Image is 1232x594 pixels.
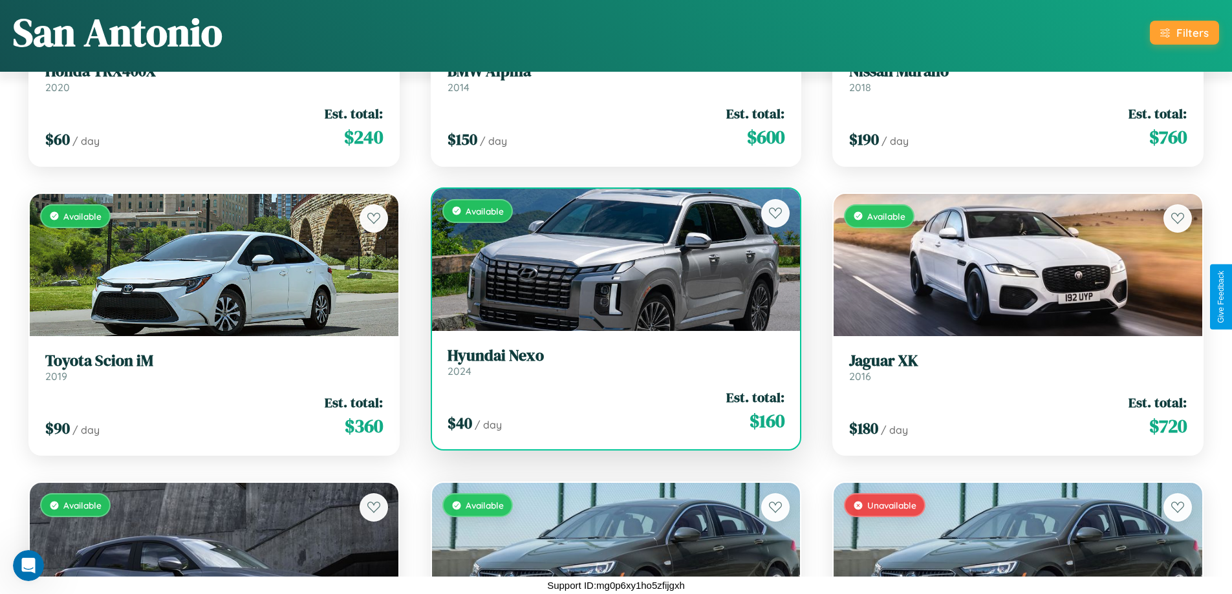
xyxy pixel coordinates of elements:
span: / day [881,134,909,147]
span: $ 60 [45,129,70,150]
span: Available [466,500,504,511]
span: $ 160 [750,408,784,434]
span: Est. total: [726,104,784,123]
h3: Hyundai Nexo [448,346,785,365]
span: $ 360 [345,413,383,439]
span: $ 180 [849,418,878,439]
span: Est. total: [325,393,383,412]
a: Hyundai Nexo2024 [448,346,785,378]
h1: San Antonio [13,6,222,59]
div: Filters [1176,26,1209,39]
a: Toyota Scion iM2019 [45,352,383,383]
a: BMW Alpina2014 [448,62,785,94]
span: $ 40 [448,412,472,434]
span: / day [475,418,502,431]
p: Support ID: mg0p6xy1ho5zfijgxh [547,577,685,594]
span: / day [480,134,507,147]
span: Available [466,206,504,217]
button: Filters [1150,21,1219,45]
a: Jaguar XK2016 [849,352,1187,383]
iframe: Intercom live chat [13,550,44,581]
span: $ 760 [1149,124,1187,150]
a: Honda TRX400X2020 [45,62,383,94]
span: 2019 [45,370,67,383]
h3: Honda TRX400X [45,62,383,81]
span: $ 600 [747,124,784,150]
span: $ 240 [344,124,383,150]
h3: Toyota Scion iM [45,352,383,370]
span: / day [72,423,100,436]
h3: Jaguar XK [849,352,1187,370]
span: Available [867,211,905,222]
span: 2024 [448,365,471,377]
span: / day [881,423,908,436]
span: $ 150 [448,129,477,150]
span: Unavailable [867,500,916,511]
span: 2020 [45,81,70,94]
span: Est. total: [325,104,383,123]
h3: BMW Alpina [448,62,785,81]
span: 2018 [849,81,871,94]
span: 2014 [448,81,470,94]
span: Est. total: [1129,393,1187,412]
span: 2016 [849,370,871,383]
span: Est. total: [726,388,784,407]
span: Available [63,211,102,222]
span: $ 90 [45,418,70,439]
span: $ 190 [849,129,879,150]
a: Nissan Murano2018 [849,62,1187,94]
span: Est. total: [1129,104,1187,123]
span: $ 720 [1149,413,1187,439]
span: / day [72,134,100,147]
span: Available [63,500,102,511]
h3: Nissan Murano [849,62,1187,81]
div: Give Feedback [1216,271,1226,323]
